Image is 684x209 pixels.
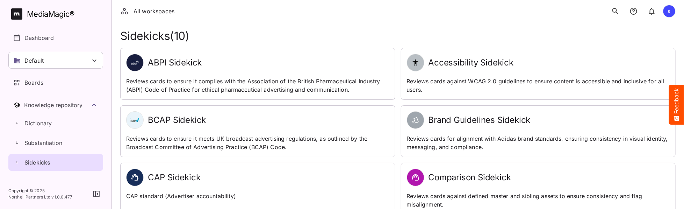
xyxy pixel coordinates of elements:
[8,115,103,132] a: Dictionary
[8,176,103,193] nav: Settings
[24,158,50,167] p: Sidekicks
[8,97,103,172] nav: Knowledge repository
[8,154,103,171] a: Sidekicks
[27,8,75,20] div: MediaMagic ®
[8,194,73,200] p: Northell Partners Ltd v 1.0.0.477
[24,34,54,42] p: Dashboard
[8,29,103,46] a: Dashboard
[8,176,103,193] button: Toggle Settings
[8,97,103,113] button: Toggle Knowledge repository
[645,4,659,18] button: notifications
[663,5,676,18] div: s
[609,4,622,18] button: search
[126,77,389,94] p: Reviews cards to ensure it complies with the Association of the British Pharmaceutical Industry (...
[407,77,670,94] p: Reviews cards against WCAG 2.0 guidelines to ensure content is accessible and inclusive for all u...
[429,115,531,125] h2: Brand Guidelines Sidekick
[627,4,641,18] button: notifications
[24,78,43,87] p: Boards
[11,8,103,20] a: MediaMagic®
[24,102,90,109] div: Knowledge repository
[669,85,684,125] button: Feedback
[407,134,670,151] p: Reviews cards for alignment with Adidas brand standards, ensuring consistency in visual identity,...
[24,139,62,147] p: Substantiation
[429,58,514,68] h2: Accessibility Sidekick
[120,29,676,42] h1: Sidekicks ( 10 )
[407,192,670,209] p: Reviews cards against defined master and sibling assets to ensure consistency and flag misalignment.
[148,58,202,68] h2: ABPI Sidekick
[126,134,389,151] p: Reviews cards to ensure it meets UK broadcast advertising regulations, as outlined by the Broadca...
[24,56,44,65] p: Default
[148,115,206,125] h2: BCAP Sidekick
[8,134,103,151] a: Substantiation
[148,173,201,183] h2: CAP Sidekick
[126,192,389,200] p: CAP standard (Advertiser accountability)
[24,119,52,127] p: Dictionary
[8,74,103,91] a: Boards
[429,173,511,183] h2: Comparison Sidekick
[8,188,73,194] p: Copyright © 2025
